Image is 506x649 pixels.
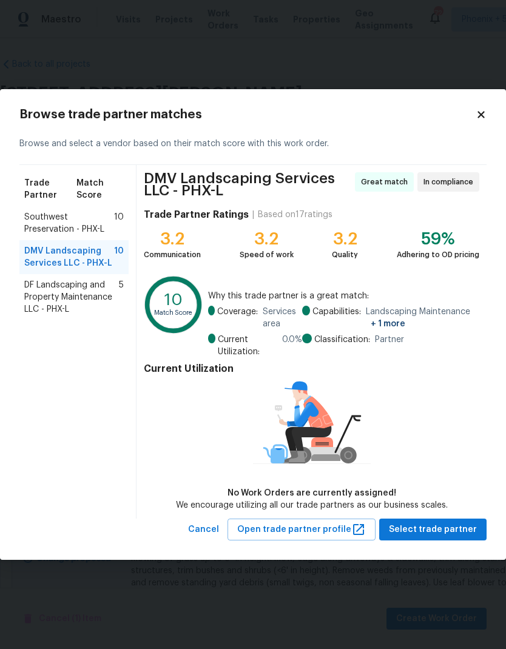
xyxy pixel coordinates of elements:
span: Coverage: [217,306,258,330]
span: DMV Landscaping Services LLC - PHX-L [144,172,351,197]
text: 10 [164,291,183,308]
div: We encourage utilizing all our trade partners as our business scales. [176,499,448,511]
div: Browse and select a vendor based on their match score with this work order. [19,123,487,165]
span: Classification: [314,334,370,346]
span: 5 [119,279,124,315]
span: 10 [114,211,124,235]
span: DMV Landscaping Services LLC - PHX-L [24,245,114,269]
span: Landscaping Maintenance [366,306,479,330]
span: Current Utilization: [218,334,277,358]
h4: Trade Partner Ratings [144,209,249,221]
span: Great match [361,176,413,188]
div: Adhering to OD pricing [397,249,479,261]
button: Select trade partner [379,519,487,541]
span: DF Landscaping and Property Maintenance LLC - PHX-L [24,279,119,315]
span: Open trade partner profile [237,522,366,537]
button: Open trade partner profile [228,519,376,541]
span: Partner [375,334,404,346]
h2: Browse trade partner matches [19,109,476,121]
div: 3.2 [332,233,358,245]
div: No Work Orders are currently assigned! [176,487,448,499]
span: + 1 more [371,320,405,328]
div: Quality [332,249,358,261]
span: Match Score [76,177,124,201]
span: Cancel [188,522,219,537]
span: 10 [114,245,124,269]
div: 3.2 [240,233,294,245]
div: Communication [144,249,201,261]
span: Southwest Preservation - PHX-L [24,211,114,235]
span: Select trade partner [389,522,477,537]
div: 3.2 [144,233,201,245]
span: 0.0 % [282,334,302,358]
text: Match Score [154,309,193,316]
span: Trade Partner [24,177,76,201]
div: Based on 17 ratings [258,209,332,221]
h4: Current Utilization [144,363,479,375]
span: Capabilities: [312,306,361,330]
span: Services area [263,306,302,330]
div: 59% [397,233,479,245]
button: Cancel [183,519,224,541]
span: In compliance [423,176,478,188]
div: | [249,209,258,221]
div: Speed of work [240,249,294,261]
span: Why this trade partner is a great match: [208,290,479,302]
